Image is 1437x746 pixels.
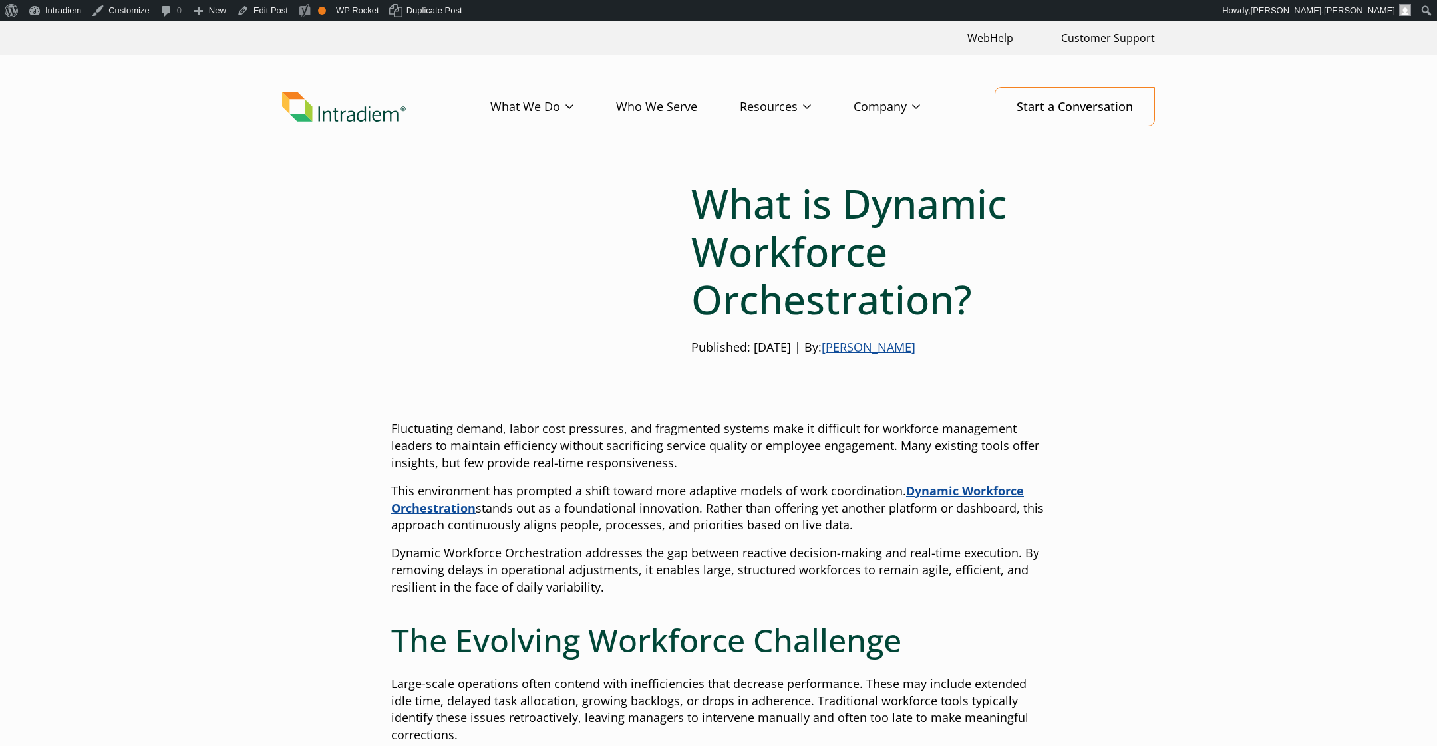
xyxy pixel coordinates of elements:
a: [PERSON_NAME] [822,339,915,355]
img: Intradiem [282,92,406,122]
p: Dynamic Workforce Orchestration addresses the gap between reactive decision-making and real-time ... [391,545,1046,596]
span: [PERSON_NAME].[PERSON_NAME] [1251,5,1395,15]
a: What We Do [490,88,616,126]
p: Large-scale operations often contend with inefficiencies that decrease performance. These may inc... [391,676,1046,745]
p: Published: [DATE] | By: [691,339,1046,356]
div: OK [318,7,326,15]
a: Start a Conversation [995,87,1155,126]
a: Company [854,88,963,126]
strong: Dynamic Workforce Orchestration [391,483,1024,516]
a: Resources [740,88,854,126]
h2: The Evolving Workforce Challenge [391,621,1046,660]
p: This environment has prompted a shift toward more adaptive models of work coordination. stands ou... [391,483,1046,535]
a: Link to homepage of Intradiem [282,92,490,122]
h1: What is Dynamic Workforce Orchestration? [691,180,1046,323]
a: Link opens in a new window [962,24,1019,53]
p: Fluctuating demand, labor cost pressures, and fragmented systems make it difficult for workforce ... [391,420,1046,472]
a: Who We Serve [616,88,740,126]
a: Customer Support [1056,24,1160,53]
a: Link opens in a new window [391,483,1024,516]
